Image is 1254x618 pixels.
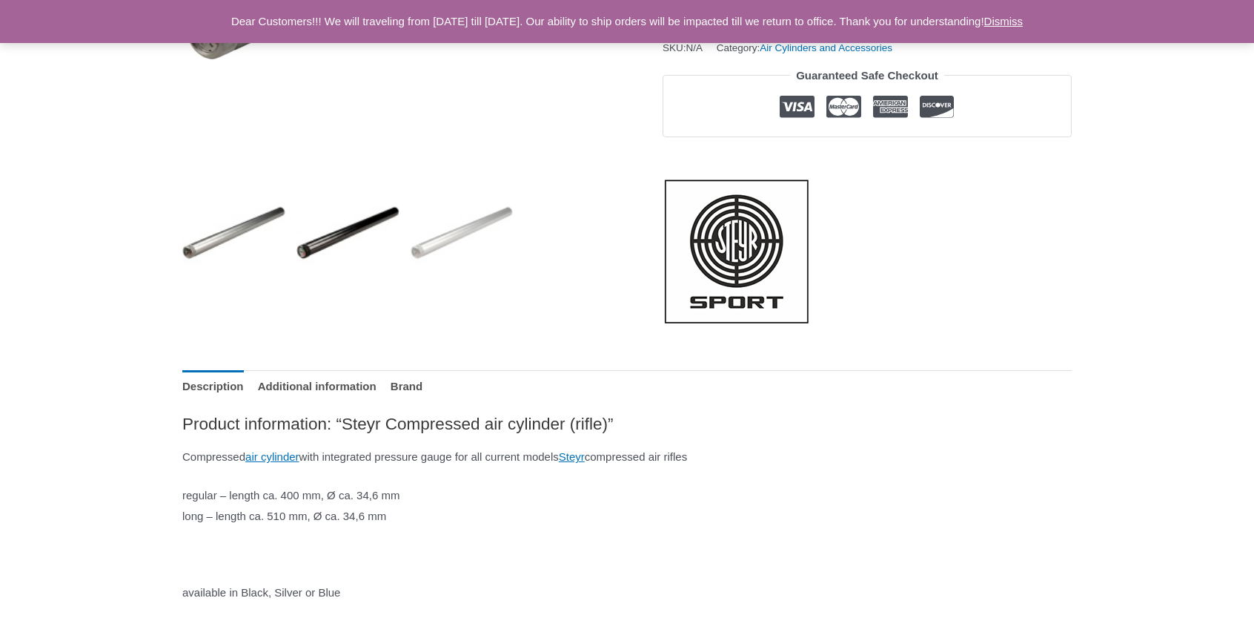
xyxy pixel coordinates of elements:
p: Compressed with integrated pressure gauge for all current models compressed air rifles [182,447,1072,467]
p: regular – length ca. 400 mm, Ø ca. 34,6 mm long – length ca. 510 mm, Ø ca. 34,6 mm [182,485,1072,527]
a: Air Cylinders and Accessories [760,42,892,53]
legend: Guaranteed Safe Checkout [790,65,944,86]
span: Category: [717,39,892,57]
a: Dismiss [984,15,1024,27]
span: SKU: [663,39,703,57]
a: Steyr [559,450,585,463]
a: Brand [391,370,422,402]
a: Steyr Sport [663,177,811,326]
a: air cylinder [245,450,299,463]
p: available in Black, Silver or Blue [182,582,1072,603]
a: Description [182,370,244,402]
img: Steyr Compressed air cylinder (rifle) [182,182,285,285]
img: Steyr Compressed air cylinder (rifle) [411,182,514,285]
iframe: Customer reviews powered by Trustpilot [663,148,1072,166]
a: Additional information [258,370,376,402]
h2: Product information: “Steyr Compressed air cylinder (rifle)” [182,413,1072,435]
img: Steyr Compressed air cylinder (rifle) [296,182,399,285]
span: N/A [686,42,703,53]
